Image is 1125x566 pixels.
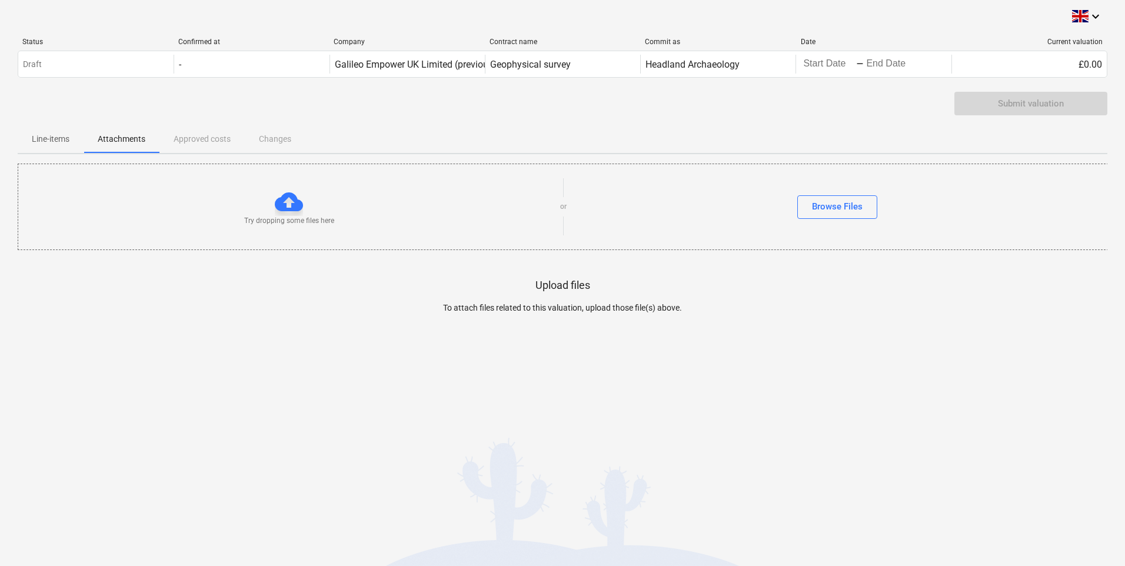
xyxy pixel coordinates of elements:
[335,59,597,70] div: Galileo Empower UK Limited (previously GGE Scotland Limited)
[290,302,835,314] p: To attach files related to this valuation, upload those file(s) above.
[1089,9,1103,24] i: keyboard_arrow_down
[334,38,480,46] div: Company
[32,133,69,145] p: Line-items
[179,59,181,70] div: -
[490,38,636,46] div: Contract name
[178,38,325,46] div: Confirmed at
[797,195,877,219] button: Browse Files
[244,216,334,226] p: Try dropping some files here
[801,38,947,46] div: Date
[645,38,791,46] div: Commit as
[23,58,42,71] p: Draft
[951,55,1107,74] div: £0.00
[535,278,590,292] p: Upload files
[856,61,864,68] div: -
[560,202,567,212] p: or
[645,59,740,70] div: Headland Archaeology
[98,133,145,145] p: Attachments
[956,38,1103,46] div: Current valuation
[801,56,856,72] input: Start Date
[22,38,169,46] div: Status
[18,164,1109,250] div: Try dropping some files hereorBrowse Files
[864,56,919,72] input: End Date
[812,199,863,214] div: Browse Files
[490,59,571,70] div: Geophysical survey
